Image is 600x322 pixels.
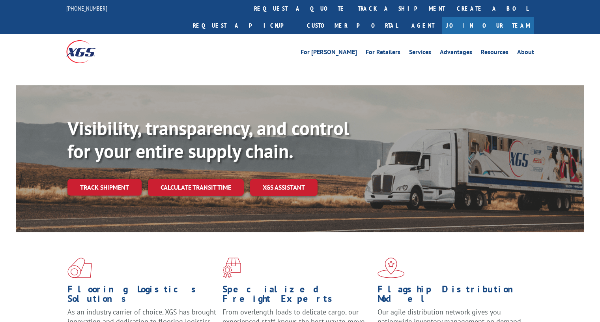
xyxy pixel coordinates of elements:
a: XGS ASSISTANT [250,179,318,196]
a: Request a pickup [187,17,301,34]
h1: Flagship Distribution Model [378,284,527,307]
h1: Specialized Freight Experts [222,284,372,307]
a: [PHONE_NUMBER] [66,4,107,12]
a: Calculate transit time [148,179,244,196]
a: Advantages [440,49,472,58]
b: Visibility, transparency, and control for your entire supply chain. [67,116,349,163]
img: xgs-icon-flagship-distribution-model-red [378,258,405,278]
a: Track shipment [67,179,142,196]
a: For [PERSON_NAME] [301,49,357,58]
a: Customer Portal [301,17,404,34]
img: xgs-icon-focused-on-flooring-red [222,258,241,278]
a: Agent [404,17,442,34]
a: For Retailers [366,49,400,58]
img: xgs-icon-total-supply-chain-intelligence-red [67,258,92,278]
a: Services [409,49,431,58]
a: Resources [481,49,508,58]
a: Join Our Team [442,17,534,34]
a: About [517,49,534,58]
h1: Flooring Logistics Solutions [67,284,217,307]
